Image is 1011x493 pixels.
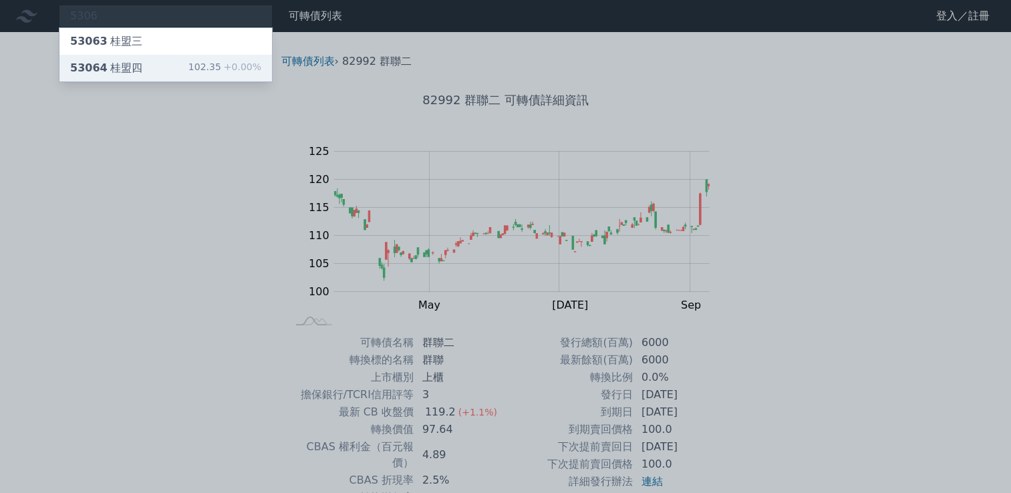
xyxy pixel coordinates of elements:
[59,55,272,81] a: 53064桂盟四 102.35+0.00%
[70,33,142,49] div: 桂盟三
[59,28,272,55] a: 53063桂盟三
[70,60,142,76] div: 桂盟四
[70,61,108,74] span: 53064
[70,35,108,47] span: 53063
[188,60,261,76] div: 102.35
[221,61,261,72] span: +0.00%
